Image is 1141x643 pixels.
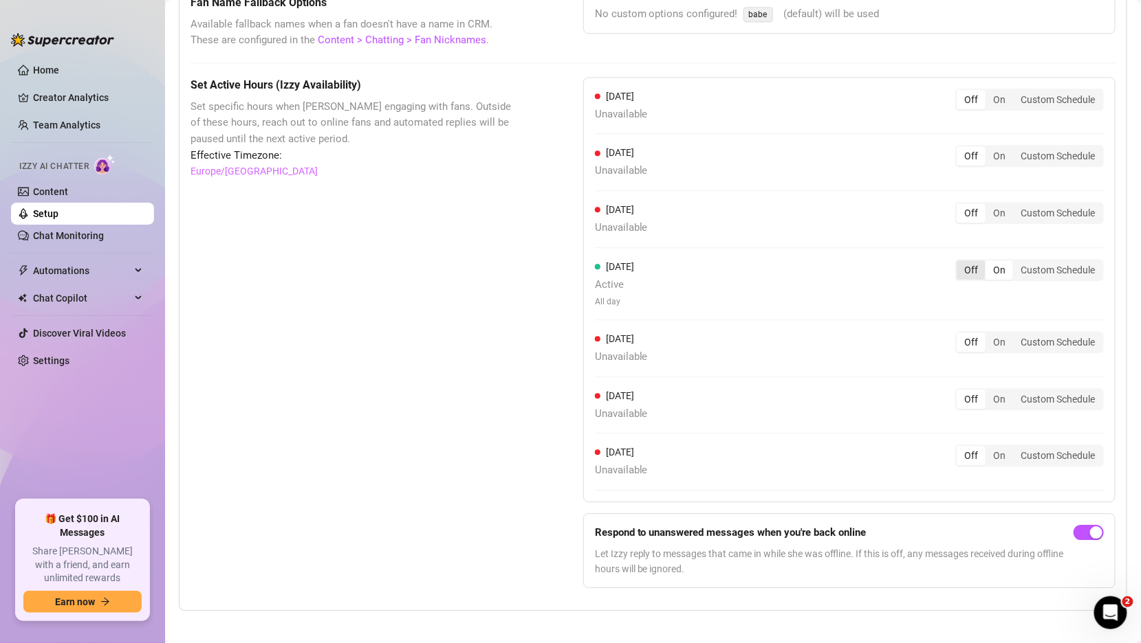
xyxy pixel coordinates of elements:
div: segmented control [955,259,1104,281]
div: On [986,260,1013,280]
span: Active [595,277,634,293]
span: 🎁 Get $100 in AI Messages [23,512,142,539]
button: Earn nowarrow-right [23,591,142,613]
span: Izzy AI Chatter [19,160,89,173]
span: Set specific hours when [PERSON_NAME] engaging with fans. Outside of these hours, reach out to on... [191,99,514,148]
span: Earn now [55,596,95,607]
div: Custom Schedule [1013,390,1102,409]
span: [DATE] [606,204,634,215]
div: Off [957,146,986,166]
a: Setup [33,208,58,219]
span: Unavailable [595,462,648,479]
div: segmented control [955,388,1104,410]
a: Content [33,186,68,197]
div: Custom Schedule [1013,260,1102,280]
div: Off [957,332,986,352]
div: Custom Schedule [1013,203,1102,223]
iframe: Intercom live chat [1094,596,1127,629]
div: Off [957,390,986,409]
div: Custom Schedule [1013,446,1102,465]
div: On [986,203,1013,223]
span: [DATE] [606,447,634,458]
div: segmented control [955,331,1104,353]
span: babe [743,7,773,22]
div: On [986,90,1013,109]
div: segmented control [955,145,1104,167]
span: Available fallback names when a fan doesn't have a name in CRM. These are configured in the . [191,16,514,49]
h5: Set Active Hours (Izzy Availability) [191,77,514,93]
div: On [986,446,1013,465]
span: Effective Timezone: [191,148,514,164]
span: Unavailable [595,220,648,236]
a: Discover Viral Videos [33,328,126,339]
span: [DATE] [606,91,634,102]
span: [DATE] [606,390,634,401]
span: [DATE] [606,261,634,272]
div: Off [957,90,986,109]
div: On [986,390,1013,409]
a: Home [33,65,59,76]
span: thunderbolt [18,265,29,276]
span: (default) will be used [784,6,880,23]
span: Unavailable [595,163,648,179]
a: Chat Monitoring [33,230,104,241]
span: Share [PERSON_NAME] with a friend, and earn unlimited rewards [23,545,142,585]
span: 2 [1122,596,1133,607]
strong: Respond to unanswered messages when you're back online [595,526,867,539]
span: arrow-right [100,597,110,607]
span: All day [595,295,634,308]
a: Europe/[GEOGRAPHIC_DATA] [191,163,318,179]
div: On [986,332,1013,352]
span: Unavailable [595,106,648,123]
div: Custom Schedule [1013,332,1102,352]
span: Let Izzy reply to messages that came in while she was offline. If this is off, any messages recei... [595,546,1068,576]
div: Off [957,203,986,223]
img: logo-BBDzfeDw.svg [11,33,114,47]
div: Custom Schedule [1013,90,1102,109]
span: [DATE] [606,147,634,158]
img: Chat Copilot [18,293,27,303]
span: [DATE] [606,333,634,344]
div: Custom Schedule [1013,146,1102,166]
a: Content > Chatting > Fan Nicknames [318,34,486,46]
div: Off [957,446,986,465]
span: No custom options configured! [595,6,738,23]
div: Off [957,260,986,280]
div: segmented control [955,202,1104,224]
div: On [986,146,1013,166]
span: Chat Copilot [33,287,131,309]
span: Unavailable [595,406,648,422]
a: Creator Analytics [33,87,143,109]
div: segmented control [955,89,1104,111]
div: segmented control [955,444,1104,466]
span: Unavailable [595,349,648,365]
img: AI Chatter [94,155,116,174]
a: Settings [33,355,69,366]
a: Team Analytics [33,120,100,131]
span: Automations [33,260,131,282]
